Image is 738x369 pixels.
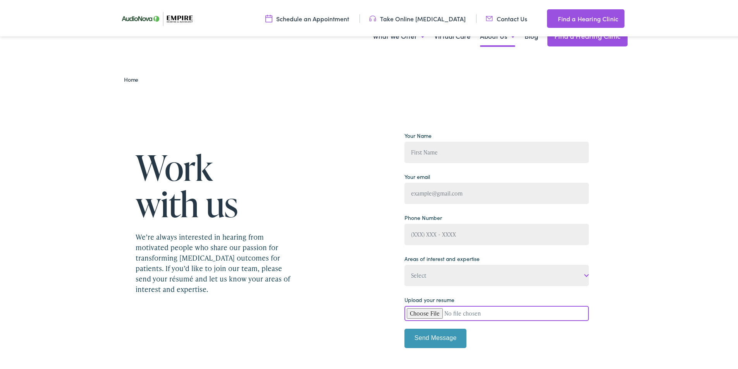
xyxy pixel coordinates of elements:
a: Take Online [MEDICAL_DATA] [369,13,466,21]
img: utility icon [486,13,493,21]
img: utility icon [265,13,272,21]
a: Schedule an Appointment [265,13,349,21]
h1: Work with us [136,148,294,220]
label: Your email [404,171,430,179]
form: Contact form [404,128,589,352]
a: Contact Us [486,13,527,21]
label: Your Name [404,130,432,138]
input: example@gmail.com [404,181,589,203]
img: utility icon [547,12,554,22]
input: Send Message [404,327,466,347]
label: Areas of interest and expertise [404,253,480,261]
input: First Name [404,140,589,161]
label: Upload your resume [404,294,454,302]
label: Phone Number [404,212,442,220]
input: (XXX) XXX - XXXX [404,222,589,244]
img: utility icon [369,13,376,21]
div: We’re always interested in hearing from motivated people who share our passion for transforming [... [136,230,294,293]
a: Find a Hearing Clinic [547,8,624,26]
a: Home [124,74,142,82]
